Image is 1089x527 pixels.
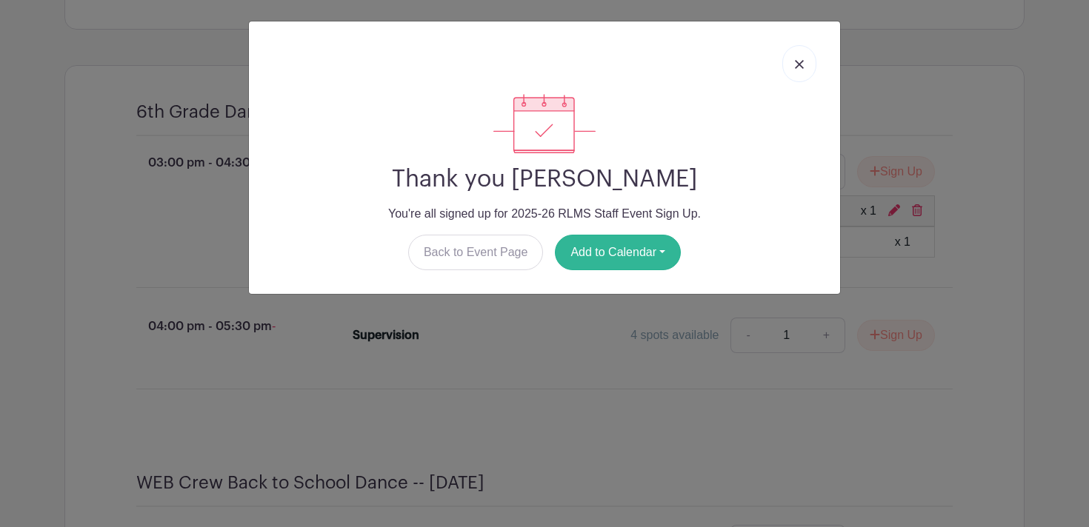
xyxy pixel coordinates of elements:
[261,205,828,223] p: You're all signed up for 2025-26 RLMS Staff Event Sign Up.
[795,60,804,69] img: close_button-5f87c8562297e5c2d7936805f587ecaba9071eb48480494691a3f1689db116b3.svg
[408,235,544,270] a: Back to Event Page
[261,165,828,193] h2: Thank you [PERSON_NAME]
[555,235,681,270] button: Add to Calendar
[493,94,596,153] img: signup_complete-c468d5dda3e2740ee63a24cb0ba0d3ce5d8a4ecd24259e683200fb1569d990c8.svg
